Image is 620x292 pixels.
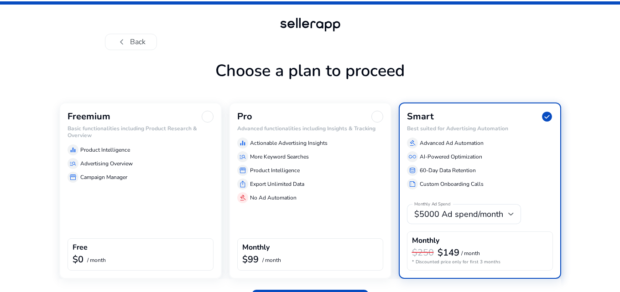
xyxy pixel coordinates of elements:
span: storefront [239,167,246,174]
p: / month [461,251,480,256]
p: * Discounted price only for first 3 months [412,259,548,266]
p: AI-Powered Optimization [420,153,482,161]
p: Product Intelligence [80,146,130,154]
h3: Pro [237,111,252,122]
p: / month [87,257,106,263]
p: / month [262,257,281,263]
span: database [409,167,416,174]
span: chevron_left [116,36,127,47]
p: Advanced Ad Automation [420,139,484,147]
h4: Monthly [242,243,270,252]
span: storefront [69,174,77,181]
h4: Monthly [412,236,439,245]
h6: Advanced functionalities including Insights & Tracking [237,125,383,132]
h6: Basic functionalities including Product Research & Overview [68,125,214,138]
span: ios_share [239,180,246,188]
span: gavel [239,194,246,201]
p: Advertising Overview [80,159,133,168]
span: manage_search [69,160,77,167]
p: 60-Day Data Retention [420,166,476,174]
span: manage_search [239,153,246,160]
h6: Best suited for Advertising Automation [407,125,553,132]
p: Custom Onboarding Calls [420,180,484,188]
h3: $250 [412,247,434,258]
span: $5000 Ad spend/month [414,209,503,220]
h1: Choose a plan to proceed [59,61,561,102]
h4: Free [73,243,88,252]
h3: Freemium [68,111,110,122]
p: More Keyword Searches [250,153,309,161]
b: $0 [73,253,83,266]
p: Actionable Advertising Insights [250,139,328,147]
p: No Ad Automation [250,194,297,202]
button: chevron_leftBack [105,34,157,50]
h3: Smart [407,111,434,122]
span: all_inclusive [409,153,416,160]
b: $99 [242,253,259,266]
span: gavel [409,139,416,147]
b: $149 [438,246,459,259]
span: summarize [409,180,416,188]
mat-label: Monthly Ad Spend [414,201,450,208]
span: equalizer [69,146,77,154]
span: check_circle [541,111,553,123]
p: Export Unlimited Data [250,180,304,188]
p: Campaign Manager [80,173,127,181]
p: Product Intelligence [250,166,300,174]
span: equalizer [239,139,246,147]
